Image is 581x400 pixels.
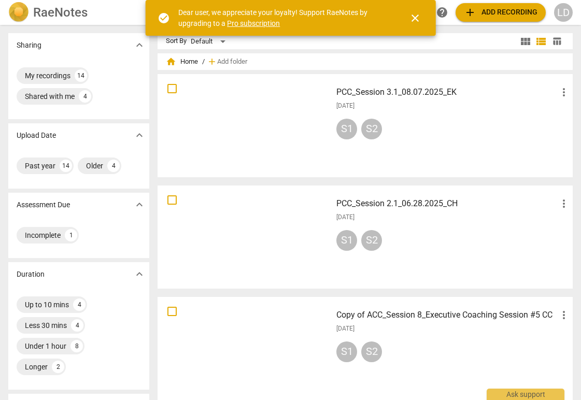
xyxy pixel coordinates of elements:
[487,389,564,400] div: Ask support
[166,37,187,45] div: Sort By
[161,78,569,174] a: PCC_Session 3.1_08.07.2025_EK[DATE]S1S2
[132,37,147,53] button: Show more
[17,40,41,51] p: Sharing
[464,6,476,19] span: add
[558,309,570,321] span: more_vert
[361,230,382,251] div: S2
[25,161,55,171] div: Past year
[8,2,147,23] a: LogoRaeNotes
[552,36,562,46] span: table_chart
[52,361,64,373] div: 2
[558,86,570,98] span: more_vert
[336,86,558,98] h3: PCC_Session 3.1_08.07.2025_EK
[133,39,146,51] span: expand_more
[336,230,357,251] div: S1
[25,362,48,372] div: Longer
[178,7,390,28] div: Dear user, we appreciate your loyalty! Support RaeNotes by upgrading to a
[336,309,558,321] h3: Copy of ACC_Session 8_Executive Coaching Session #5 CC
[25,341,66,351] div: Under 1 hour
[71,319,83,332] div: 4
[166,56,176,67] span: home
[8,2,29,23] img: Logo
[519,35,532,48] span: view_module
[436,6,448,19] span: help
[533,34,549,49] button: List view
[60,160,72,172] div: 14
[132,266,147,282] button: Show more
[336,102,355,110] span: [DATE]
[133,129,146,141] span: expand_more
[554,3,573,22] button: LD
[361,341,382,362] div: S2
[25,91,75,102] div: Shared with me
[433,3,451,22] a: Help
[25,70,70,81] div: My recordings
[161,189,569,285] a: PCC_Session 2.1_06.28.2025_CH[DATE]S1S2
[132,197,147,212] button: Show more
[336,213,355,222] span: [DATE]
[79,90,91,103] div: 4
[217,58,247,66] span: Add folder
[75,69,87,82] div: 14
[202,58,205,66] span: /
[403,6,428,31] button: Close
[558,197,570,210] span: more_vert
[464,6,537,19] span: Add recording
[33,5,88,20] h2: RaeNotes
[86,161,103,171] div: Older
[133,268,146,280] span: expand_more
[166,56,198,67] span: Home
[17,130,56,141] p: Upload Date
[25,299,69,310] div: Up to 10 mins
[133,198,146,211] span: expand_more
[361,119,382,139] div: S2
[336,197,558,210] h3: PCC_Session 2.1_06.28.2025_CH
[107,160,120,172] div: 4
[336,324,355,333] span: [DATE]
[70,340,83,352] div: 8
[25,320,67,331] div: Less 30 mins
[17,269,45,280] p: Duration
[191,33,229,50] div: Default
[25,230,61,240] div: Incomplete
[456,3,546,22] button: Upload
[535,35,547,48] span: view_list
[227,19,280,27] a: Pro subscription
[409,12,421,24] span: close
[65,229,77,241] div: 1
[207,56,217,67] span: add
[158,12,170,24] span: check_circle
[336,119,357,139] div: S1
[336,341,357,362] div: S1
[549,34,564,49] button: Table view
[518,34,533,49] button: Tile view
[132,127,147,143] button: Show more
[73,298,86,311] div: 4
[17,199,70,210] p: Assessment Due
[161,301,569,396] a: Copy of ACC_Session 8_Executive Coaching Session #5 CC[DATE]S1S2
